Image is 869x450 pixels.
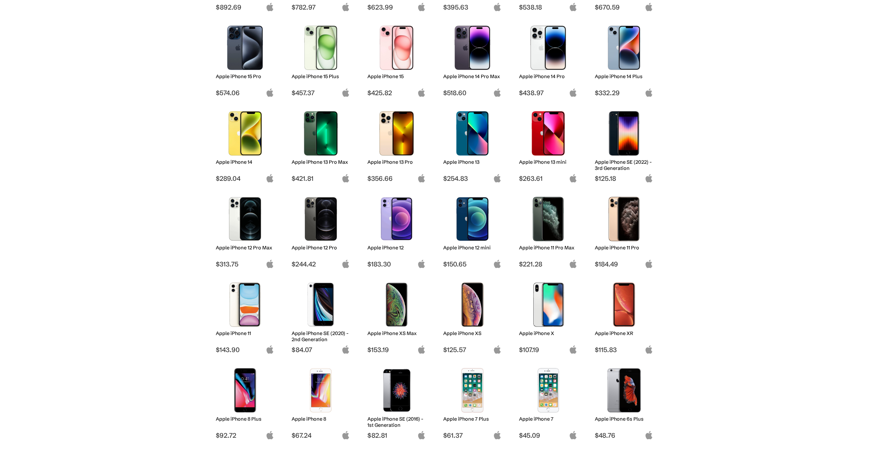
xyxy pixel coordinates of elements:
img: iPhone 15 Plus [297,26,345,70]
a: iPhone 12 Pro Max Apple iPhone 12 Pro Max $313.75 apple-logo [213,193,278,268]
span: $395.63 [443,3,502,11]
img: iPhone X [524,282,572,327]
h2: Apple iPhone 8 Plus [216,416,274,422]
h2: Apple iPhone XS Max [367,330,426,336]
span: $82.81 [367,431,426,439]
span: $244.42 [292,260,350,268]
img: apple-logo [266,345,274,354]
img: iPhone 13 [448,111,496,156]
a: iPhone 13 Apple iPhone 13 $254.83 apple-logo [440,108,505,183]
img: apple-logo [417,3,426,11]
h2: Apple iPhone 7 [519,416,577,422]
span: $421.81 [292,174,350,183]
a: iPhone 15 Plus Apple iPhone 15 Plus $457.37 apple-logo [289,22,353,97]
span: $782.97 [292,3,350,11]
img: iPhone 14 Pro Max [448,26,496,70]
img: apple-logo [569,345,577,354]
img: apple-logo [645,431,653,439]
span: $457.37 [292,89,350,97]
span: $221.28 [519,260,577,268]
img: apple-logo [341,3,350,11]
span: $48.76 [595,431,653,439]
h2: Apple iPhone X [519,330,577,336]
h2: Apple iPhone 15 Pro [216,73,274,79]
img: apple-logo [341,260,350,268]
img: apple-logo [266,88,274,97]
a: iPhone 7 Plus Apple iPhone 7 Plus $61.37 apple-logo [440,365,505,439]
a: iPhone 11 Pro Max Apple iPhone 11 Pro Max $221.28 apple-logo [516,193,581,268]
img: apple-logo [417,345,426,354]
img: iPhone 12 Pro Max [221,197,269,241]
a: iPhone 11 Pro Apple iPhone 11 Pro $184.49 apple-logo [592,193,657,268]
span: $125.57 [443,346,502,354]
img: apple-logo [569,431,577,439]
a: iPhone 8 Apple iPhone 8 $67.24 apple-logo [289,365,353,439]
h2: Apple iPhone 7 Plus [443,416,502,422]
h2: Apple iPhone 14 Plus [595,73,653,79]
a: iPhone 6s Plus Apple iPhone 6s Plus $48.76 apple-logo [592,365,657,439]
img: apple-logo [341,345,350,354]
img: iPhone 11 Pro Max [524,197,572,241]
img: iPhone 8 Plus [221,368,269,412]
span: $574.06 [216,89,274,97]
a: iPhone 14 Pro Apple iPhone 14 Pro $438.97 apple-logo [516,22,581,97]
h2: Apple iPhone 11 [216,330,274,336]
img: iPhone XS Max [373,282,421,327]
img: apple-logo [645,345,653,354]
h2: Apple iPhone 14 Pro Max [443,73,502,79]
h2: Apple iPhone 13 [443,159,502,165]
span: $84.07 [292,346,350,354]
a: iPhone 14 Apple iPhone 14 $289.04 apple-logo [213,108,278,183]
span: $518.60 [443,89,502,97]
img: iPhone 14 [221,111,269,156]
h2: Apple iPhone 8 [292,416,350,422]
h2: Apple iPhone 12 Pro [292,245,350,251]
img: apple-logo [266,260,274,268]
img: iPhone 7 Plus [448,368,496,412]
img: iPhone 6s Plus [600,368,648,412]
span: $254.83 [443,174,502,183]
img: apple-logo [417,174,426,183]
img: iPhone 13 Pro [373,111,421,156]
img: apple-logo [493,431,502,439]
span: $356.66 [367,174,426,183]
a: iPhone SE 2nd Gen Apple iPhone SE (2020) - 2nd Generation $84.07 apple-logo [289,279,353,354]
a: iPhone XR Apple iPhone XR $115.83 apple-logo [592,279,657,354]
img: iPhone 14 Pro [524,26,572,70]
img: iPhone 12 mini [448,197,496,241]
img: apple-logo [493,260,502,268]
img: apple-logo [266,3,274,11]
img: apple-logo [569,3,577,11]
span: $125.18 [595,174,653,183]
span: $92.72 [216,431,274,439]
img: iPhone 12 Pro [297,197,345,241]
img: apple-logo [341,431,350,439]
img: apple-logo [645,3,653,11]
a: iPhone 13 mini Apple iPhone 13 mini $263.61 apple-logo [516,108,581,183]
span: $183.30 [367,260,426,268]
a: iPhone 15 Apple iPhone 15 $425.82 apple-logo [364,22,429,97]
img: iPhone 11 [221,282,269,327]
h2: Apple iPhone XS [443,330,502,336]
img: iPhone SE 1st Gen [373,368,421,412]
h2: Apple iPhone 12 [367,245,426,251]
h2: Apple iPhone 6s Plus [595,416,653,422]
span: $538.18 [519,3,577,11]
a: iPhone SE 3rd Gen Apple iPhone SE (2022) - 3rd Generation $125.18 apple-logo [592,108,657,183]
img: iPhone XS [448,282,496,327]
img: iPhone XR [600,282,648,327]
h2: Apple iPhone 11 Pro Max [519,245,577,251]
span: $670.59 [595,3,653,11]
span: $425.82 [367,89,426,97]
a: iPhone 7 Apple iPhone 7 $45.09 apple-logo [516,365,581,439]
img: apple-logo [266,431,274,439]
a: iPhone 15 Pro Apple iPhone 15 Pro $574.06 apple-logo [213,22,278,97]
span: $332.29 [595,89,653,97]
span: $143.90 [216,346,274,354]
h2: Apple iPhone XR [595,330,653,336]
img: apple-logo [569,88,577,97]
img: apple-logo [493,174,502,183]
span: $184.49 [595,260,653,268]
img: apple-logo [266,174,274,183]
h2: Apple iPhone 14 [216,159,274,165]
